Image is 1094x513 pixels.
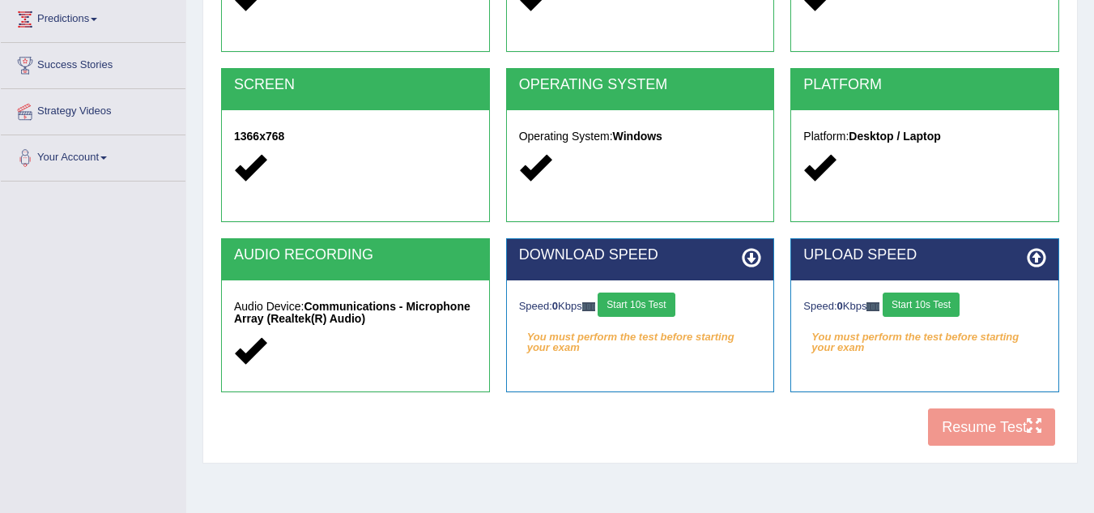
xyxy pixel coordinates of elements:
h2: PLATFORM [803,77,1046,93]
h2: SCREEN [234,77,477,93]
a: Your Account [1,135,185,176]
strong: Desktop / Laptop [849,130,941,143]
h5: Audio Device: [234,301,477,326]
h2: UPLOAD SPEED [803,247,1046,263]
h5: Platform: [803,130,1046,143]
strong: 0 [552,300,558,312]
img: ajax-loader-fb-connection.gif [866,302,879,311]
h5: Operating System: [519,130,762,143]
strong: Windows [613,130,662,143]
div: Speed: Kbps [803,293,1046,321]
em: You must perform the test before starting your exam [803,325,1046,349]
strong: Communications - Microphone Array (Realtek(R) Audio) [234,300,470,325]
h2: DOWNLOAD SPEED [519,247,762,263]
a: Strategy Videos [1,89,185,130]
strong: 0 [837,300,843,312]
h2: OPERATING SYSTEM [519,77,762,93]
em: You must perform the test before starting your exam [519,325,762,349]
a: Success Stories [1,43,185,83]
h2: AUDIO RECORDING [234,247,477,263]
button: Start 10s Test [598,293,675,317]
button: Start 10s Test [883,293,960,317]
strong: 1366x768 [234,130,284,143]
div: Speed: Kbps [519,293,762,321]
img: ajax-loader-fb-connection.gif [582,302,595,311]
